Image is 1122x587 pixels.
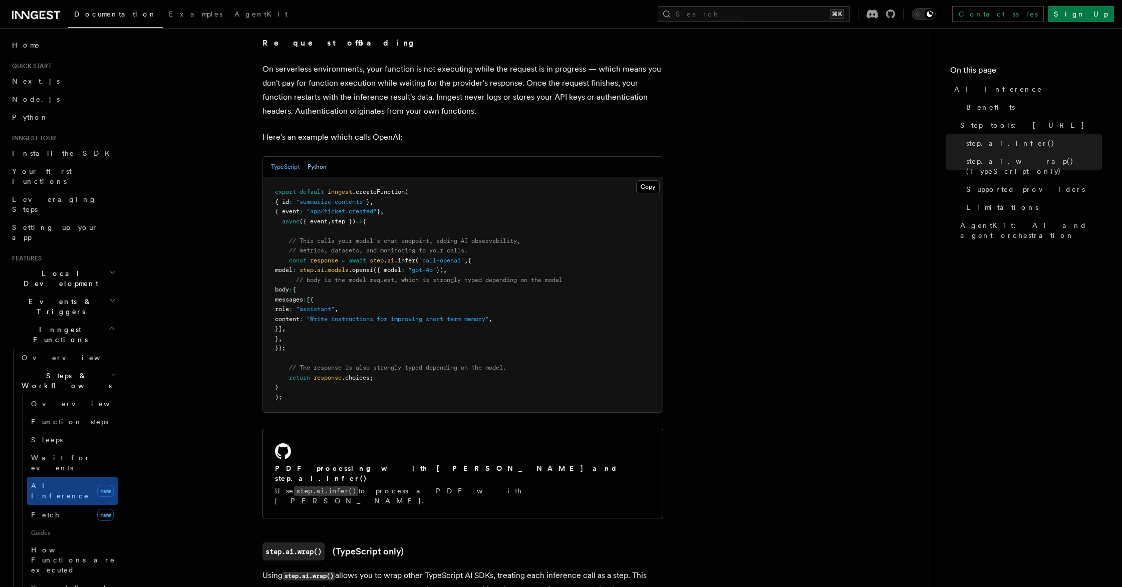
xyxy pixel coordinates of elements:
span: model [275,266,293,273]
span: return [289,374,310,381]
a: Sleeps [27,431,118,449]
span: }] [275,325,282,332]
a: Node.js [8,90,118,108]
span: const [289,257,307,264]
span: Next.js [12,77,60,85]
p: On serverless environments, your function is not executing while the request is in progress — whi... [262,62,663,118]
a: AgentKit: AI and agent orchestration [956,216,1102,244]
button: Local Development [8,264,118,292]
span: AgentKit: AI and agent orchestration [960,220,1102,240]
span: default [300,188,324,195]
a: Documentation [68,3,163,28]
h4: On this page [950,64,1102,80]
span: "gpt-4o" [408,266,436,273]
span: ( [405,188,408,195]
span: , [278,335,282,342]
button: Search...⌘K [658,6,850,22]
span: [{ [307,296,314,303]
a: Contact sales [952,6,1044,22]
span: AI Inference [31,482,89,500]
a: AgentKit [228,3,294,27]
span: Benefits [966,102,1015,112]
span: async [282,218,300,225]
span: { id [275,198,289,205]
span: new [97,509,114,521]
span: }); [275,345,286,352]
span: ({ event [300,218,328,225]
span: } [275,384,278,391]
span: .createFunction [352,188,405,195]
span: // metrics, datasets, and monitoring to your calls. [289,247,468,254]
span: : [401,266,405,273]
button: Inngest Functions [8,321,118,349]
span: Supported providers [966,184,1085,194]
a: step.ai.wrap()(TypeScript only) [262,542,404,560]
a: Sign Up [1048,6,1114,22]
a: Leveraging Steps [8,190,118,218]
a: Benefits [962,98,1102,116]
span: ai [317,266,324,273]
span: = [342,257,345,264]
span: , [282,325,286,332]
span: AgentKit [234,10,288,18]
span: Inngest tour [8,134,56,142]
button: TypeScript [271,157,300,177]
span: , [328,218,331,225]
span: Quick start [8,62,52,70]
a: Next.js [8,72,118,90]
span: // The response is also strongly typed depending on the model. [289,364,506,371]
span: messages [275,296,303,303]
span: { [293,286,296,293]
span: Your first Functions [12,167,72,185]
span: .openai [349,266,373,273]
button: Toggle dark mode [912,8,936,20]
span: step.ai.infer() [966,138,1055,148]
a: Function steps [27,413,118,431]
span: : [300,316,303,323]
span: . [324,266,328,273]
span: ); [275,394,282,401]
span: // This calls your model's chat endpoint, adding AI observability, [289,237,520,244]
a: AI Inference [950,80,1102,98]
a: Fetchnew [27,505,118,525]
span: ( [415,257,419,264]
a: Install the SDK [8,144,118,162]
span: : [289,306,293,313]
button: Python [308,157,327,177]
span: Function steps [31,418,108,426]
a: step.ai.wrap() (TypeScript only) [962,152,1102,180]
span: { event [275,208,300,215]
a: Overview [27,395,118,413]
span: export [275,188,296,195]
p: Here's an example which calls OpenAI: [262,130,663,144]
a: Python [8,108,118,126]
span: "app/ticket.created" [307,208,377,215]
a: Examples [163,3,228,27]
span: role [275,306,289,313]
span: Leveraging Steps [12,195,97,213]
span: models [328,266,349,273]
strong: Request offloading [262,38,421,48]
span: Overview [31,400,134,408]
span: Inngest Functions [8,325,108,345]
span: , [443,266,447,273]
span: step }) [331,218,356,225]
a: Overview [18,349,118,367]
span: Examples [169,10,222,18]
span: : [289,286,293,293]
span: Sleeps [31,436,63,444]
span: Python [12,113,49,121]
span: "Write instructions for improving short term memory" [307,316,489,323]
span: Local Development [8,268,109,288]
h2: PDF processing with [PERSON_NAME] and step.ai.infer() [275,463,651,483]
span: inngest [328,188,352,195]
a: Limitations [962,198,1102,216]
span: } [275,335,278,342]
a: PDF processing with [PERSON_NAME] and step.ai.infer()Usestep.ai.infer()to process a PDF with [PER... [262,429,663,518]
span: Overview [22,354,125,362]
span: Home [12,40,40,50]
code: step.ai.wrap() [283,572,335,580]
span: content [275,316,300,323]
span: Limitations [966,202,1038,212]
a: AI Inferencenew [27,477,118,505]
